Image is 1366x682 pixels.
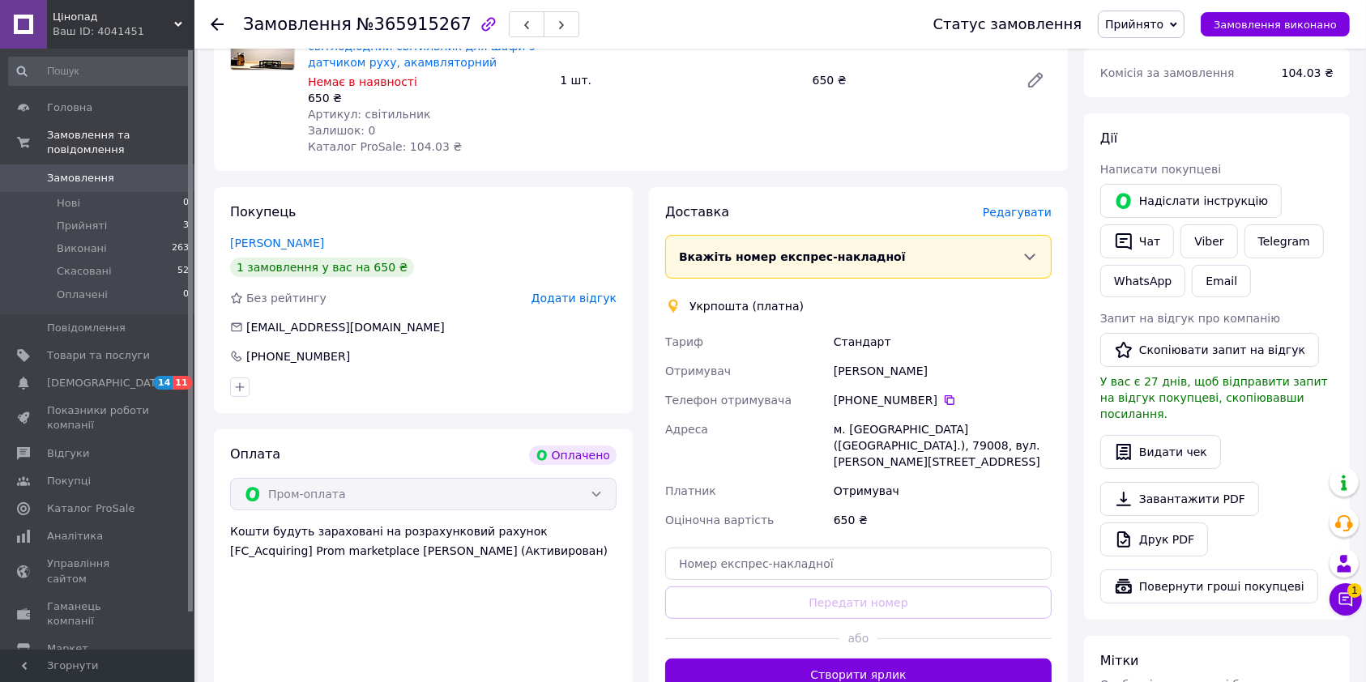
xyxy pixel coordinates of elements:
[230,237,324,249] a: [PERSON_NAME]
[47,403,150,433] span: Показники роботи компанії
[553,69,805,92] div: 1 шт.
[1019,64,1052,96] a: Редагувати
[154,376,173,390] span: 14
[830,476,1055,505] div: Отримувач
[308,7,535,69] a: 2 шт. Світлодіодний світильник для [DEMOGRAPHIC_DATA] OUILA, світлодіодний світильник для шафи з ...
[983,206,1052,219] span: Редагувати
[47,642,88,656] span: Маркет
[665,335,703,348] span: Тариф
[665,394,792,407] span: Телефон отримувача
[665,364,731,377] span: Отримувач
[53,24,194,39] div: Ваш ID: 4041451
[245,348,352,364] div: [PHONE_NUMBER]
[47,529,103,543] span: Аналітика
[308,140,462,153] span: Каталог ProSale: 104.03 ₴
[1244,224,1324,258] a: Telegram
[830,415,1055,476] div: м. [GEOGRAPHIC_DATA] ([GEOGRAPHIC_DATA].), 79008, вул. [PERSON_NAME][STREET_ADDRESS]
[47,171,114,185] span: Замовлення
[47,348,150,363] span: Товари та послуги
[1282,66,1334,79] span: 104.03 ₴
[57,288,108,302] span: Оплачені
[665,423,708,436] span: Адреса
[230,258,414,277] div: 1 замовлення у вас на 650 ₴
[183,196,189,211] span: 0
[1100,184,1282,218] button: Надіслати інструкцію
[1100,522,1208,556] a: Друк PDF
[47,376,167,390] span: [DEMOGRAPHIC_DATA]
[47,446,89,461] span: Відгуки
[183,219,189,233] span: 3
[53,10,174,24] span: Цінопад
[1100,435,1221,469] button: Видати чек
[1100,130,1117,146] span: Дії
[177,264,189,279] span: 52
[230,543,617,559] div: [FC_Acquiring] Prom marketplace [PERSON_NAME] (Активирован)
[933,16,1082,32] div: Статус замовлення
[211,16,224,32] div: Повернутися назад
[1100,265,1185,297] a: WhatsApp
[230,446,280,462] span: Оплата
[685,298,808,314] div: Укрпошта (платна)
[47,100,92,115] span: Головна
[308,90,547,106] div: 650 ₴
[1180,224,1237,258] a: Viber
[1100,569,1318,603] button: Повернути гроші покупцеві
[173,376,191,390] span: 11
[834,392,1052,408] div: [PHONE_NUMBER]
[1100,482,1259,516] a: Завантажити PDF
[1100,66,1235,79] span: Комісія за замовлення
[839,630,878,646] span: або
[830,356,1055,386] div: [PERSON_NAME]
[1330,583,1362,616] button: Чат з покупцем1
[529,445,617,465] div: Оплачено
[230,523,617,559] div: Кошти будуть зараховані на розрахунковий рахунок
[183,288,189,302] span: 0
[230,204,297,220] span: Покупець
[679,250,906,263] span: Вкажіть номер експрес-накладної
[308,124,376,137] span: Залишок: 0
[531,292,617,305] span: Додати відгук
[665,548,1052,580] input: Номер експрес-накладної
[665,204,729,220] span: Доставка
[57,241,107,256] span: Виконані
[57,264,112,279] span: Скасовані
[246,321,445,334] span: [EMAIL_ADDRESS][DOMAIN_NAME]
[1100,163,1221,176] span: Написати покупцеві
[1100,333,1319,367] button: Скопіювати запит на відгук
[47,501,134,516] span: Каталог ProSale
[47,556,150,586] span: Управління сайтом
[1100,224,1174,258] button: Чат
[830,505,1055,535] div: 650 ₴
[665,514,774,526] span: Оціночна вартість
[1105,18,1163,31] span: Прийнято
[246,292,327,305] span: Без рейтингу
[243,15,352,34] span: Замовлення
[47,321,126,335] span: Повідомлення
[172,241,189,256] span: 263
[47,474,91,488] span: Покупці
[57,196,80,211] span: Нові
[308,75,417,88] span: Немає в наявності
[1100,312,1280,325] span: Запит на відгук про компанію
[47,599,150,629] span: Гаманець компанії
[57,219,107,233] span: Прийняті
[8,57,190,86] input: Пошук
[1100,653,1139,668] span: Мітки
[1192,265,1251,297] button: Email
[308,108,431,121] span: Артикул: світильник
[1347,583,1362,598] span: 1
[806,69,1013,92] div: 650 ₴
[830,327,1055,356] div: Стандарт
[1100,375,1328,420] span: У вас є 27 днів, щоб відправити запит на відгук покупцеві, скопіювавши посилання.
[665,484,716,497] span: Платник
[47,128,194,157] span: Замовлення та повідомлення
[1201,12,1350,36] button: Замовлення виконано
[1214,19,1337,31] span: Замовлення виконано
[356,15,472,34] span: №365915267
